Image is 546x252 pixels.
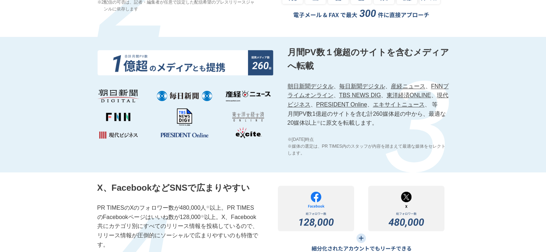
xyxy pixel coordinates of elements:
span: ※ [201,214,204,218]
p: 、 、 、 、 、 、 、 、 、 等 月間PV数1億超のサイトを含む計260媒体超の中から、最適な20媒体以上 に原文を転載します。 [288,82,449,128]
a: エキサイトニュース [373,101,424,108]
span: ※媒体の選定は、PR TIMES内のスタッフが内容を踏まえて最適な媒体をセレクトします。 [288,143,449,157]
a: 現代ビジネス [288,92,448,108]
a: PRESIDENT Online [316,101,367,108]
a: 産経ニュース [391,83,425,89]
a: 朝日新聞デジタル [288,83,333,89]
a: TBS NEWS DIG [339,92,381,98]
span: ※ [317,120,320,124]
span: ※[DATE]時点 [288,136,449,143]
a: 毎日新聞デジタル [339,83,385,89]
img: 3 [386,80,449,172]
p: X、FacebookなどSNSで広まりやすい [97,181,259,195]
p: PR TIMESのXのフォロワー数が480,000人 以上。PR TIMESのFacebookページはいいね数が128,000 以上。X、Facebook共にカテゴリ別にすべてのリリース情報を投... [97,203,259,249]
span: ※ [206,205,210,209]
a: 東洋経済ONLINE [387,92,431,98]
p: 月間PV数１億超のサイトを含むメディアへ転載 [288,46,449,73]
img: 合計月間PV数 1億超のメディアとも提携 [97,50,273,139]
